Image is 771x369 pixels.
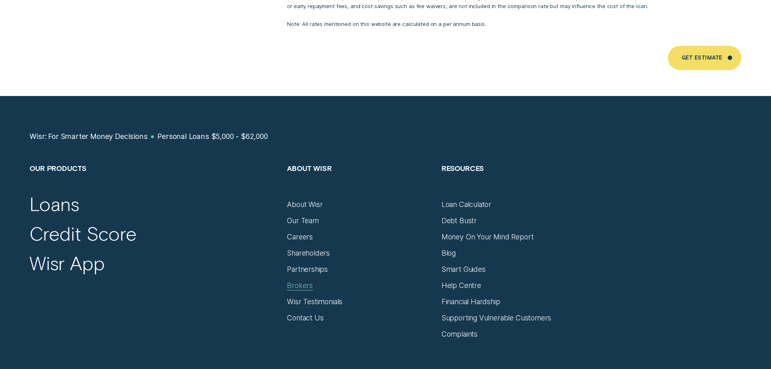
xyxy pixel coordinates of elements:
[287,216,319,225] a: Our Team
[442,330,478,339] a: Complaints
[442,164,587,200] h2: Resources
[287,265,328,274] a: Partnerships
[30,164,278,200] h2: Our Products
[30,252,104,275] a: Wisr App
[442,265,486,274] a: Smart Guides
[442,200,491,209] a: Loan Calculator
[442,216,477,225] a: Debt Bustr
[287,164,432,200] h2: About Wisr
[668,46,741,70] a: Get Estimate
[442,314,552,322] a: Supporting Vulnerable Customers
[287,249,330,258] a: Shareholders
[287,200,323,209] a: About Wisr
[30,132,147,141] a: Wisr: For Smarter Money Decisions
[157,132,268,141] a: Personal Loans $5,000 - $62,000
[442,297,500,306] a: Financial Hardship
[442,232,534,241] a: Money On Your Mind Report
[287,281,313,290] a: Brokers
[287,314,323,322] a: Contact Us
[442,249,456,258] a: Blog
[287,232,313,241] a: Careers
[287,19,741,28] p: Note: All rates mentioned on this website are calculated on a per annum basis.
[30,222,136,245] a: Credit Score
[442,281,481,290] a: Help Centre
[30,192,79,216] a: Loans
[287,297,342,306] a: Wisr Testimonials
